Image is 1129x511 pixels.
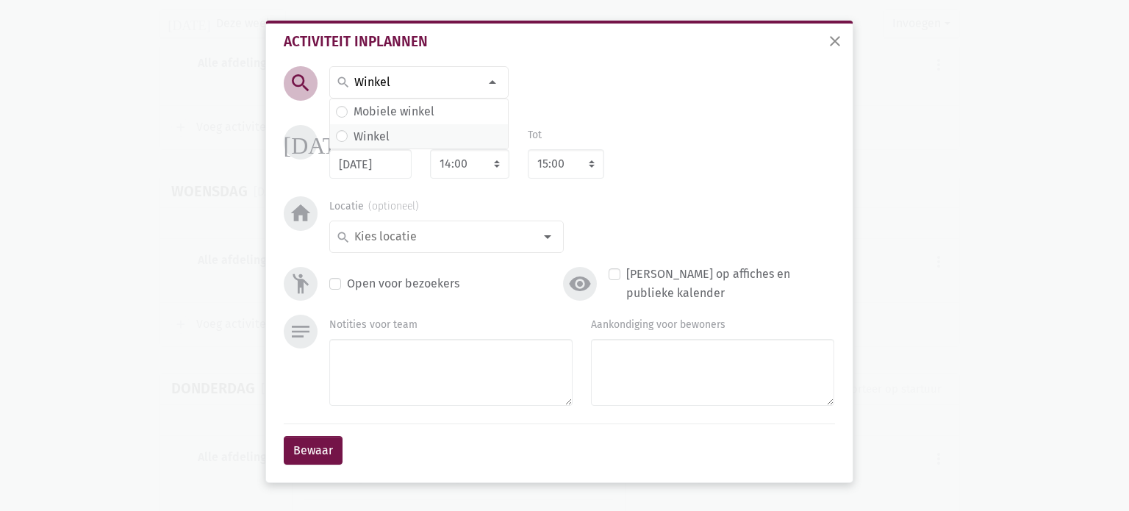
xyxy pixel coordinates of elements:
i: search [289,71,312,95]
button: sluiten [820,26,850,59]
label: Aankondiging voor bewoners [591,317,725,333]
div: Activiteit inplannen [284,35,835,49]
label: Winkel [354,127,390,146]
label: Locatie [329,199,419,215]
i: emoji_people [289,272,312,296]
label: [PERSON_NAME] op affiches en publieke kalender [626,265,834,302]
label: Mobiele winkel [354,102,434,121]
input: Kies locatie [352,227,534,246]
label: Open voor bezoekers [347,274,459,293]
label: Tot [528,127,542,143]
i: visibility [568,272,592,296]
span: close [826,32,844,50]
label: Notities voor team [329,317,417,333]
button: Bewaar [284,436,343,465]
i: home [289,201,312,225]
i: [DATE] [284,130,359,154]
i: notes [289,320,312,343]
